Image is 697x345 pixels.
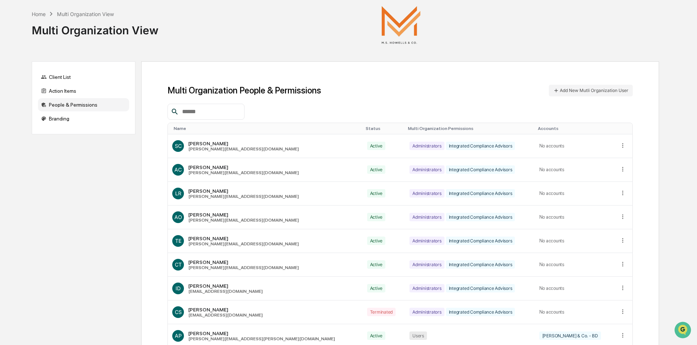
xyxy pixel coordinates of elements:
div: Active [367,260,386,269]
div: No accounts [539,214,611,220]
div: Administrators [409,165,444,174]
img: M.S. Howells & Co. [365,6,438,44]
div: Multi Organization View [57,11,114,17]
img: 1746055101610-c473b297-6a78-478c-a979-82029cc54cd1 [7,56,20,69]
h1: Multi Organization People & Permissions [167,85,321,96]
div: Administrators [409,260,444,269]
span: TE [175,238,181,244]
span: LR [175,190,181,196]
div: [EMAIL_ADDRESS][DOMAIN_NAME] [188,289,263,294]
div: Administrators [409,308,444,316]
div: Multi Organization View [32,18,158,37]
div: [EMAIL_ADDRESS][DOMAIN_NAME] [188,313,263,318]
div: [PERSON_NAME][EMAIL_ADDRESS][DOMAIN_NAME] [188,194,299,199]
div: Active [367,165,386,174]
div: [PERSON_NAME] [188,307,263,313]
span: Attestations [60,92,91,99]
div: [PERSON_NAME] [188,188,299,194]
div: Home [32,11,46,17]
div: 🔎 [7,107,13,112]
div: No accounts [539,285,611,291]
span: SC [175,143,182,149]
span: ID [176,285,181,291]
div: [PERSON_NAME] [188,330,335,336]
div: Toggle SortBy [174,126,359,131]
div: No accounts [539,309,611,315]
div: Terminated [367,308,396,316]
div: Integrated Compliance Advisors [446,308,515,316]
div: Administrators [409,142,444,150]
a: 🖐️Preclearance [4,89,50,102]
div: [PERSON_NAME] [188,212,299,218]
div: [PERSON_NAME] [188,141,299,146]
div: [PERSON_NAME] [188,164,299,170]
p: How can we help? [7,15,133,27]
div: Start new chat [25,56,120,63]
div: Active [367,213,386,221]
div: Integrated Compliance Advisors [446,142,515,150]
div: [PERSON_NAME][EMAIL_ADDRESS][DOMAIN_NAME] [188,241,299,246]
iframe: Open customer support [674,321,693,341]
div: Active [367,331,386,340]
div: Integrated Compliance Advisors [446,284,515,292]
a: 🗄️Attestations [50,89,93,102]
div: People & Permissions [38,98,129,111]
a: 🔎Data Lookup [4,103,49,116]
div: Administrators [409,213,444,221]
div: No accounts [539,191,611,196]
span: Pylon [73,124,88,129]
div: We're available if you need us! [25,63,92,69]
div: Administrators [409,284,444,292]
div: No accounts [539,143,611,149]
div: No accounts [539,167,611,172]
button: Start new chat [124,58,133,67]
div: Integrated Compliance Advisors [446,213,515,221]
div: [PERSON_NAME] [188,235,299,241]
div: 🖐️ [7,93,13,99]
button: Add New Mutli Organization User [549,85,633,96]
div: Active [367,284,386,292]
a: Powered byPylon [51,123,88,129]
span: Preclearance [15,92,47,99]
span: Data Lookup [15,106,46,113]
span: AO [174,214,182,220]
div: [PERSON_NAME][EMAIL_ADDRESS][DOMAIN_NAME] [188,265,299,270]
div: 🗄️ [53,93,59,99]
span: AC [174,166,182,173]
div: [PERSON_NAME][EMAIL_ADDRESS][PERSON_NAME][DOMAIN_NAME] [188,336,335,341]
div: Integrated Compliance Advisors [446,189,515,198]
div: No accounts [539,262,611,267]
div: Active [367,237,386,245]
div: Client List [38,70,129,84]
div: [PERSON_NAME] [188,283,263,289]
div: No accounts [539,238,611,244]
div: Branding [38,112,129,125]
div: [PERSON_NAME][EMAIL_ADDRESS][DOMAIN_NAME] [188,218,299,223]
div: Integrated Compliance Advisors [446,237,515,245]
div: Integrated Compliance Advisors [446,165,515,174]
div: Toggle SortBy [408,126,532,131]
div: [PERSON_NAME][EMAIL_ADDRESS][DOMAIN_NAME] [188,170,299,175]
div: Toggle SortBy [366,126,402,131]
div: Active [367,142,386,150]
div: [PERSON_NAME] & Co. - BD [539,331,601,340]
div: Administrators [409,189,444,198]
div: [PERSON_NAME] [188,259,299,265]
div: Toggle SortBy [538,126,612,131]
span: CS [175,309,182,315]
div: Users [409,331,427,340]
div: Action Items [38,84,129,97]
div: Integrated Compliance Advisors [446,260,515,269]
span: CT [175,261,182,268]
div: Administrators [409,237,444,245]
div: Toggle SortBy [621,126,629,131]
span: AP [175,333,182,339]
div: Active [367,189,386,198]
div: [PERSON_NAME][EMAIL_ADDRESS][DOMAIN_NAME] [188,146,299,152]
